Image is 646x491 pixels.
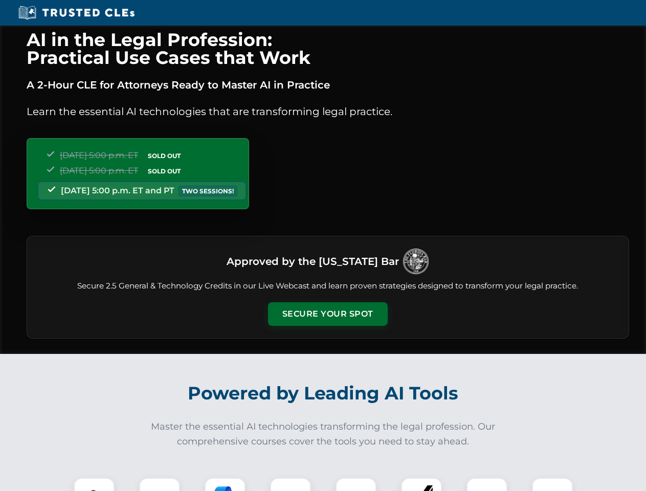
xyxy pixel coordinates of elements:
p: Master the essential AI technologies transforming the legal profession. Our comprehensive courses... [144,419,502,449]
span: SOLD OUT [144,166,184,176]
img: Trusted CLEs [15,5,138,20]
h3: Approved by the [US_STATE] Bar [227,252,399,271]
img: Logo [403,249,429,274]
span: [DATE] 5:00 p.m. ET [60,166,138,175]
span: [DATE] 5:00 p.m. ET [60,150,138,160]
span: SOLD OUT [144,150,184,161]
p: Learn the essential AI technologies that are transforming legal practice. [27,103,629,120]
p: Secure 2.5 General & Technology Credits in our Live Webcast and learn proven strategies designed ... [39,280,616,292]
p: A 2-Hour CLE for Attorneys Ready to Master AI in Practice [27,77,629,93]
button: Secure Your Spot [268,302,388,326]
h1: AI in the Legal Profession: Practical Use Cases that Work [27,31,629,66]
h2: Powered by Leading AI Tools [40,375,607,411]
